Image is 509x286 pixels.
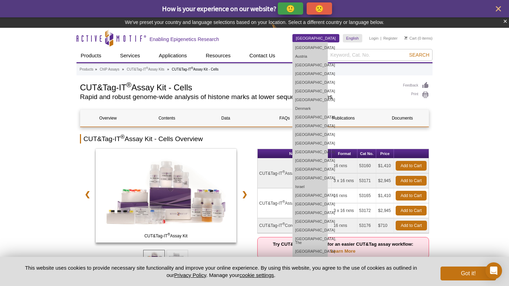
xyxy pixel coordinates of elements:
[376,188,394,203] td: $1,410
[293,217,328,226] a: [GEOGRAPHIC_DATA]
[139,110,194,126] a: Contents
[357,203,377,218] td: 53172
[293,156,328,165] a: [GEOGRAPHIC_DATA]
[293,113,328,122] a: [GEOGRAPHIC_DATA]
[293,174,328,182] a: [GEOGRAPHIC_DATA]
[162,4,276,13] span: How is your experience on our website?
[191,66,193,70] sup: ®
[174,272,206,278] a: Privacy Policy
[293,122,328,130] a: [GEOGRAPHIC_DATA]
[96,149,236,243] img: CUT&Tag-IT Assay Kit
[332,149,357,158] th: Format
[320,49,433,61] input: Keyword, Cat. No.
[96,149,236,245] a: CUT&Tag-IT Assay Kit
[293,191,328,200] a: [GEOGRAPHIC_DATA]
[258,218,332,233] td: CUT&Tag-IT Core Assay Kit
[150,36,219,42] h2: Enabling Epigenetics Research
[293,96,328,104] a: [GEOGRAPHIC_DATA]
[116,49,144,62] a: Services
[293,104,328,113] a: Denmark
[240,272,274,278] button: cookie settings
[315,4,324,13] p: 🙁
[293,182,328,191] a: Israel
[376,218,394,233] td: $710
[403,82,429,89] a: Feedback
[293,61,328,70] a: [GEOGRAPHIC_DATA]
[332,158,357,173] td: 16 rxns
[273,242,413,254] strong: Try CUT&Tag-IT Express for an easier CUT&Tag assay workflow:
[127,66,164,73] a: CUT&Tag-IT®Assay Kits
[376,158,394,173] td: $1,410
[292,34,339,42] a: [GEOGRAPHIC_DATA]
[407,52,431,58] button: Search
[293,226,328,235] a: [GEOGRAPHIC_DATA]
[441,267,496,280] button: Got it!
[202,49,235,62] a: Resources
[97,232,235,239] span: CUT&Tag-IT Assay Kit
[167,67,169,71] li: »
[332,173,357,188] td: 3 x 16 rxns
[369,36,379,41] a: Login
[168,232,170,236] sup: ®
[357,188,377,203] td: 53165
[357,218,377,233] td: 53176
[409,52,429,58] span: Search
[126,81,131,89] sup: ®
[293,235,328,247] a: [GEOGRAPHIC_DATA], The
[293,247,328,256] a: [GEOGRAPHIC_DATA]
[282,200,285,204] sup: ®
[375,110,430,126] a: Documents
[396,176,427,186] a: Add to Cart
[198,110,253,126] a: Data
[272,23,290,39] img: Change Here
[332,218,357,233] td: 16 rxns
[376,173,394,188] td: $2,945
[396,161,427,171] a: Add to Cart
[357,158,377,173] td: 53160
[293,165,328,174] a: [GEOGRAPHIC_DATA]
[13,264,429,279] p: This website uses cookies to provide necessary site functionality and improve your online experie...
[76,49,105,62] a: Products
[503,17,507,25] button: ×
[376,149,394,158] th: Price
[404,34,433,42] li: (0 items)
[80,134,429,144] h2: CUT&Tag-IT Assay Kit - Cells Overview
[80,186,95,202] a: ❮
[286,4,295,13] p: 🙂
[237,186,252,202] a: ❯
[404,36,417,41] a: Cart
[404,36,407,40] img: Your Cart
[282,170,285,174] sup: ®
[293,87,328,96] a: [GEOGRAPHIC_DATA]
[485,262,502,279] div: Open Intercom Messenger
[357,149,377,158] th: Cat No.
[80,110,136,126] a: Overview
[95,67,97,71] li: »
[121,134,125,140] sup: ®
[282,222,285,226] sup: ®
[293,148,328,156] a: [GEOGRAPHIC_DATA]
[396,221,427,230] a: Add to Cart
[396,206,427,215] a: Add to Cart
[290,49,320,62] a: About Us
[146,66,148,70] sup: ®
[293,43,328,52] a: [GEOGRAPHIC_DATA]
[293,256,328,264] a: [GEOGRAPHIC_DATA]
[258,188,332,218] td: CUT&Tag-IT Assay Kit, Anti-Mouse
[80,94,396,100] h2: Rapid and robust genome-wide analysis of histone marks at lower sequencing depths
[293,209,328,217] a: [GEOGRAPHIC_DATA]
[293,130,328,139] a: [GEOGRAPHIC_DATA]
[257,110,312,126] a: FAQs
[80,66,93,73] a: Products
[332,203,357,218] td: 3 x 16 rxns
[293,139,328,148] a: [GEOGRAPHIC_DATA]
[376,203,394,218] td: $2,945
[316,110,371,126] a: Publications
[100,66,120,73] a: ChIP Assays
[258,158,332,188] td: CUT&Tag-IT Assay Kit, Anti-Rabbit
[293,78,328,87] a: [GEOGRAPHIC_DATA]
[80,82,396,92] h1: CUT&Tag-IT Assay Kit - Cells
[122,67,124,71] li: »
[258,149,332,158] th: Name
[403,91,429,99] a: Print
